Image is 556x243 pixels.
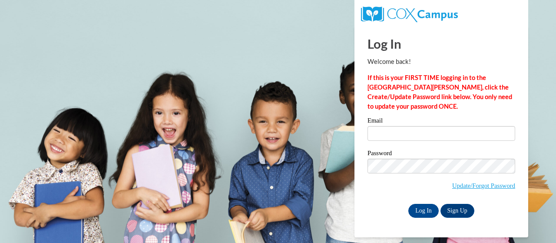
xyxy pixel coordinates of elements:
[452,182,515,189] a: Update/Forgot Password
[361,10,458,17] a: COX Campus
[367,57,515,67] p: Welcome back!
[367,117,515,126] label: Email
[367,74,512,110] strong: If this is your FIRST TIME logging in to the [GEOGRAPHIC_DATA][PERSON_NAME], click the Create/Upd...
[367,150,515,159] label: Password
[367,35,515,53] h1: Log In
[361,7,458,22] img: COX Campus
[440,204,474,218] a: Sign Up
[408,204,439,218] input: Log In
